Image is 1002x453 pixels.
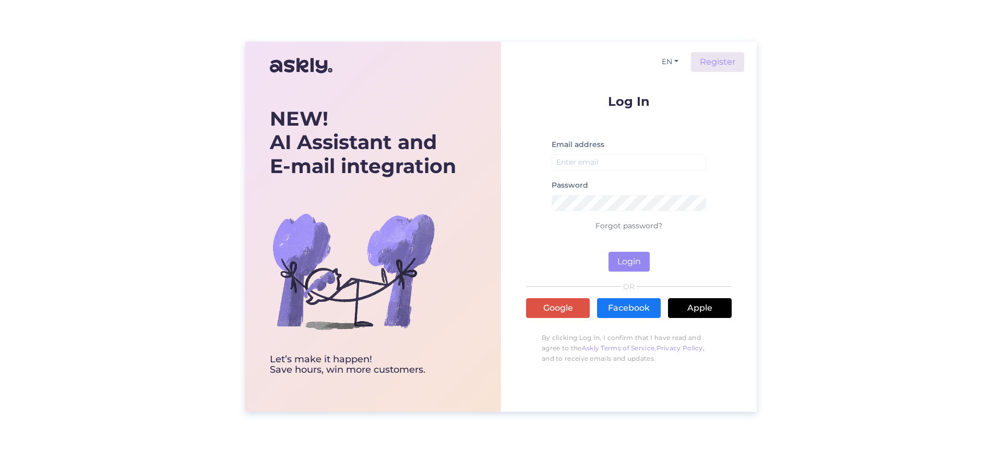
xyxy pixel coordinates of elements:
a: Register [691,52,744,72]
a: Facebook [597,298,661,318]
a: Forgot password? [595,221,662,230]
p: By clicking Log In, I confirm that I have read and agree to the , , and to receive emails and upd... [526,327,732,369]
button: Login [609,252,650,272]
label: Password [552,180,588,191]
input: Enter email [552,154,706,170]
a: Privacy Policy [657,344,703,352]
img: Askly [270,53,332,78]
button: EN [658,54,683,69]
span: OR [622,283,637,290]
div: Let’s make it happen! Save hours, win more customers. [270,354,456,375]
div: AI Assistant and E-mail integration [270,107,456,178]
a: Google [526,298,590,318]
a: Askly Terms of Service [582,344,655,352]
p: Log In [526,95,732,108]
a: Apple [668,298,732,318]
label: Email address [552,139,604,150]
img: bg-askly [270,188,437,354]
b: NEW! [270,106,328,131]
